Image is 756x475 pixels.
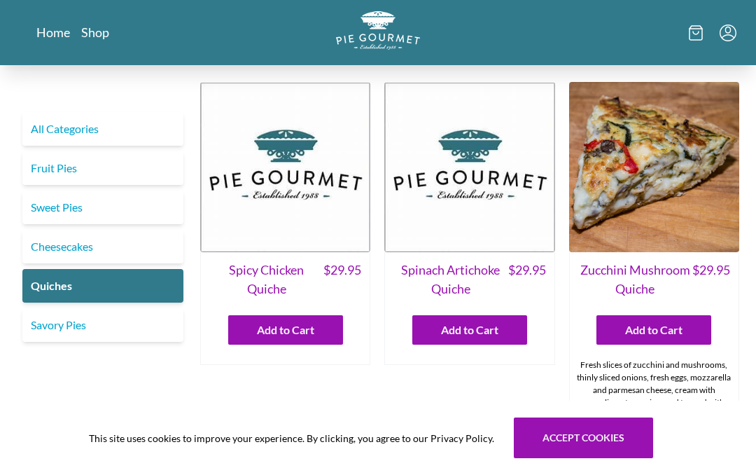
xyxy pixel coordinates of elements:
[36,24,70,41] a: Home
[22,230,183,263] a: Cheesecakes
[441,322,498,338] span: Add to Cart
[22,191,183,224] a: Sweet Pies
[22,308,183,342] a: Savory Pies
[200,82,370,252] img: Spicy Chicken Quiche
[89,431,494,446] span: This site uses cookies to improve your experience. By clicking, you agree to our Privacy Policy.
[393,261,507,298] span: Spinach Artichoke Quiche
[336,11,420,50] img: logo
[508,261,546,298] span: $ 29.95
[209,261,323,298] span: Spicy Chicken Quiche
[257,322,314,338] span: Add to Cart
[22,112,183,146] a: All Categories
[596,315,711,345] button: Add to Cart
[228,315,343,345] button: Add to Cart
[514,418,653,458] button: Accept cookies
[578,261,692,298] span: Zucchini Mushroom Quiche
[384,82,554,252] img: Spinach Artichoke Quiche
[22,151,183,185] a: Fruit Pies
[336,11,420,54] a: Logo
[570,353,738,427] div: Fresh slices of zucchini and mushrooms, thinly sliced onions, fresh eggs, mozzarella and parmesan...
[412,315,527,345] button: Add to Cart
[81,24,109,41] a: Shop
[22,269,183,303] a: Quiches
[625,322,682,338] span: Add to Cart
[323,261,361,298] span: $ 29.95
[720,25,736,41] button: Menu
[569,82,739,252] img: Zucchini Mushroom Quiche
[692,261,730,298] span: $ 29.95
